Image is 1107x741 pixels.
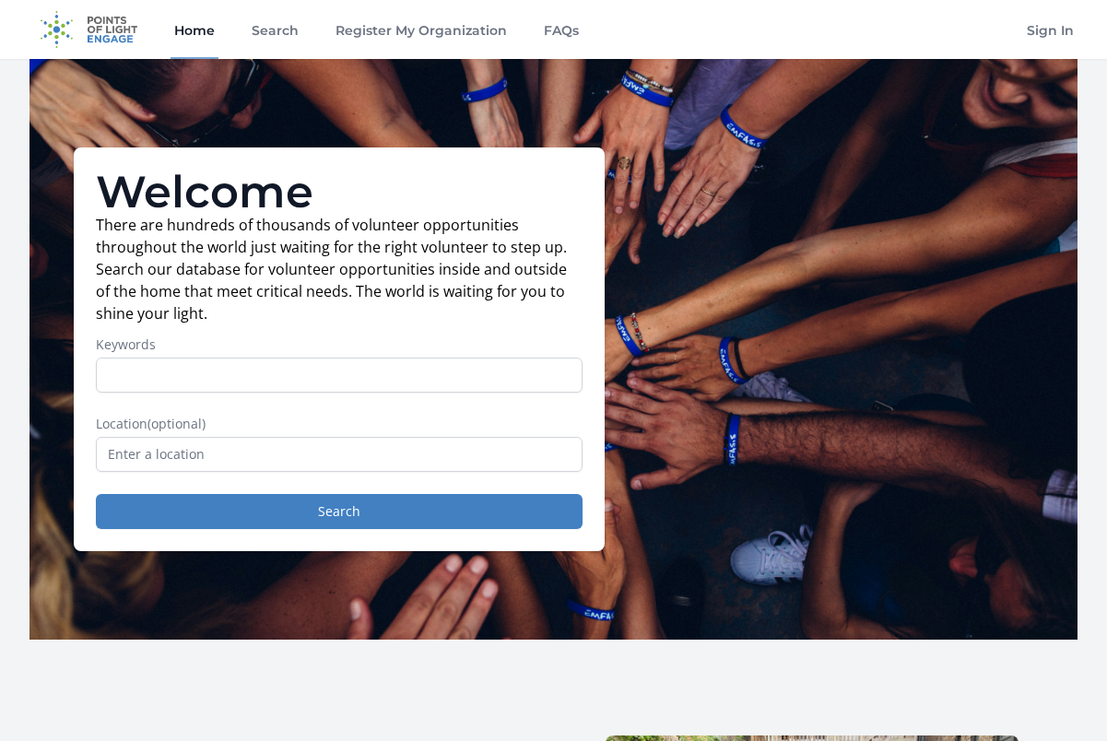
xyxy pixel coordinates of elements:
[96,335,583,354] label: Keywords
[96,494,583,529] button: Search
[96,214,583,324] p: There are hundreds of thousands of volunteer opportunities throughout the world just waiting for ...
[147,415,206,432] span: (optional)
[96,415,583,433] label: Location
[96,437,583,472] input: Enter a location
[96,170,583,214] h1: Welcome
